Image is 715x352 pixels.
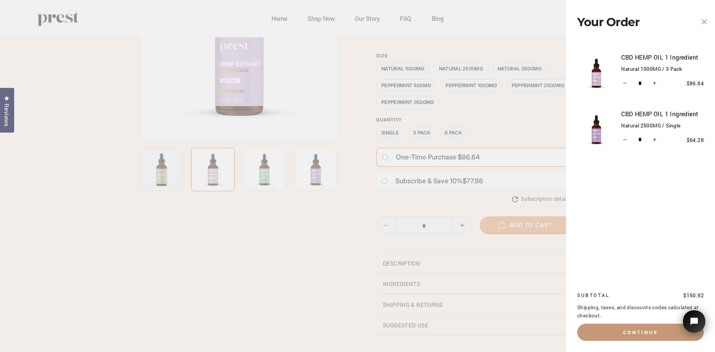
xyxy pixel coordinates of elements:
span: Natural 1000MG / 3 Pack [621,62,704,73]
a: CBD HEMP OIL 1 Ingredient [621,109,704,119]
button: Reduce item quantity by one [621,134,629,146]
span: $64.28 [687,137,704,143]
button: Continue [577,324,704,341]
p: Subtotal [577,292,641,299]
input: quantity [621,77,658,89]
span: Reviews [2,104,12,127]
a: CBD HEMP OIL 1 Ingredient [621,53,704,62]
p: $150.92 [641,292,704,300]
span: Natural 2500MG / Single [621,119,704,130]
button: Increase item quantity by one [651,77,658,89]
button: Increase item quantity by one [651,134,658,146]
iframe: Tidio Chat [673,300,715,352]
img: CBD HEMP OIL 1 Ingredient [577,110,616,149]
input: quantity [621,134,658,146]
p: Shipping, taxes, and discounts codes calculated at checkout. [577,304,704,320]
span: $86.64 [687,80,704,87]
div: Your Order [577,4,682,40]
button: Reduce item quantity by one [621,77,629,89]
img: CBD HEMP OIL 1 Ingredient [577,54,616,92]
